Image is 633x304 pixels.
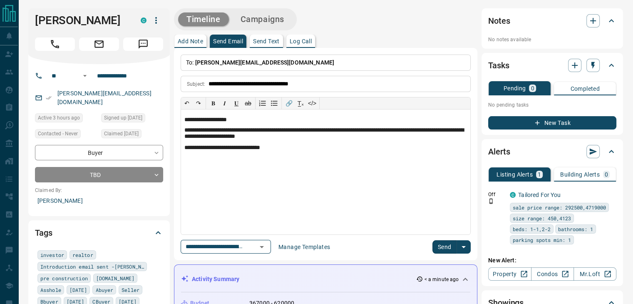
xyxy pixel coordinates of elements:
[488,267,531,281] a: Property
[40,251,64,259] span: investor
[253,38,280,44] p: Send Text
[531,85,534,91] p: 0
[79,37,119,51] span: Email
[35,14,128,27] h1: [PERSON_NAME]
[35,226,52,239] h2: Tags
[488,256,616,265] p: New Alert:
[141,17,146,23] div: condos.ca
[256,241,268,253] button: Open
[40,262,144,271] span: Introduction email sent -[PERSON_NAME]
[273,240,335,254] button: Manage Templates
[38,130,78,138] span: Contacted - Never
[219,97,231,109] button: 𝑰
[283,97,295,109] button: 🔗
[193,97,204,109] button: ↷
[178,12,229,26] button: Timeline
[192,275,239,284] p: Activity Summary
[101,113,163,125] div: Tue Aug 12 2025
[513,236,571,244] span: parking spots min: 1
[181,55,471,71] p: To:
[488,191,505,198] p: Off
[213,38,243,44] p: Send Email
[35,187,163,194] p: Claimed By:
[195,59,334,66] span: [PERSON_NAME][EMAIL_ADDRESS][DOMAIN_NAME]
[424,276,459,283] p: < a minute ago
[268,97,280,109] button: Bullet list
[432,240,471,254] div: split button
[295,97,306,109] button: T̲ₓ
[35,113,97,125] div: Mon Aug 18 2025
[504,85,526,91] p: Pending
[531,267,574,281] a: Condos
[488,116,616,130] button: New Task
[123,37,163,51] span: Message
[101,129,163,141] div: Sat Aug 16 2025
[513,225,551,233] span: beds: 1-1,2-2
[488,55,616,75] div: Tasks
[178,38,203,44] p: Add Note
[513,203,606,212] span: sale price range: 292500,4719000
[488,198,494,204] svg: Push Notification Only
[104,114,142,122] span: Signed up [DATE]
[245,100,251,107] s: ab
[122,286,139,294] span: Seller
[570,86,600,92] p: Completed
[104,130,139,138] span: Claimed [DATE]
[432,240,457,254] button: Send
[513,214,571,222] span: size range: 450,4123
[488,142,616,162] div: Alerts
[46,95,52,101] svg: Email Verified
[35,167,163,182] div: TBD
[538,172,541,177] p: 1
[40,286,61,294] span: Asshole
[488,36,616,43] p: No notes available
[306,97,318,109] button: </>
[38,114,80,122] span: Active 3 hours ago
[496,172,533,177] p: Listing Alerts
[488,11,616,31] div: Notes
[560,172,600,177] p: Building Alerts
[72,251,93,259] span: realtor
[257,97,268,109] button: Numbered list
[232,12,293,26] button: Campaigns
[231,97,242,109] button: 𝐔
[605,172,608,177] p: 0
[488,99,616,111] p: No pending tasks
[234,100,238,107] span: 𝐔
[207,97,219,109] button: 𝐁
[70,286,87,294] span: [DATE]
[95,286,113,294] span: Abuyer
[242,97,254,109] button: ab
[80,71,90,81] button: Open
[35,145,163,160] div: Buyer
[488,14,510,27] h2: Notes
[57,90,151,105] a: [PERSON_NAME][EMAIL_ADDRESS][DOMAIN_NAME]
[510,192,516,198] div: condos.ca
[290,38,312,44] p: Log Call
[181,97,193,109] button: ↶
[35,194,163,208] p: [PERSON_NAME]
[488,145,510,158] h2: Alerts
[488,59,509,72] h2: Tasks
[181,272,470,287] div: Activity Summary< a minute ago
[187,80,205,88] p: Subject:
[518,192,561,198] a: Tailored For You
[35,37,75,51] span: Call
[96,274,134,282] span: [DOMAIN_NAME]
[40,274,88,282] span: pre construction
[573,267,616,281] a: Mr.Loft
[35,223,163,243] div: Tags
[558,225,593,233] span: bathrooms: 1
